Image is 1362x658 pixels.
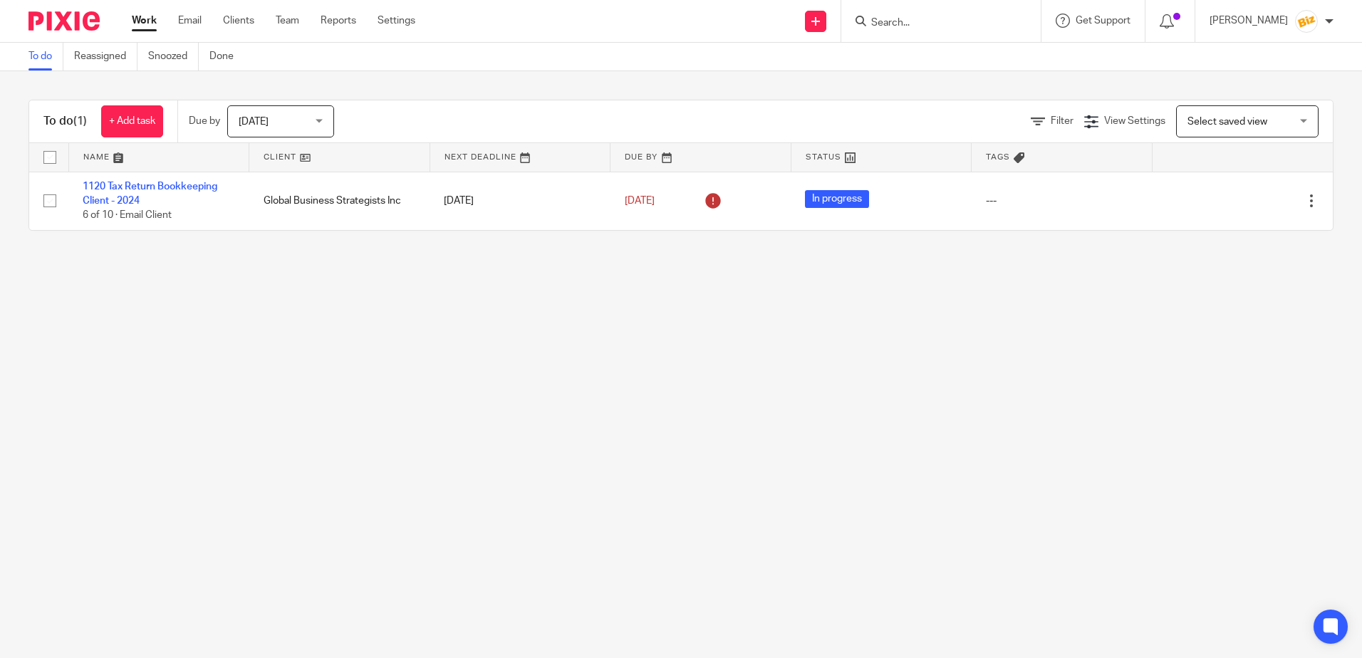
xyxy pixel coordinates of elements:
[1051,116,1074,126] span: Filter
[1104,116,1165,126] span: View Settings
[239,117,269,127] span: [DATE]
[178,14,202,28] a: Email
[223,14,254,28] a: Clients
[870,17,998,30] input: Search
[986,153,1010,161] span: Tags
[276,14,299,28] a: Team
[101,105,163,137] a: + Add task
[83,182,217,206] a: 1120 Tax Return Bookkeeping Client - 2024
[321,14,356,28] a: Reports
[430,172,610,230] td: [DATE]
[73,115,87,127] span: (1)
[43,114,87,129] h1: To do
[1210,14,1288,28] p: [PERSON_NAME]
[986,194,1138,208] div: ---
[249,172,430,230] td: Global Business Strategists Inc
[1187,117,1267,127] span: Select saved view
[148,43,199,70] a: Snoozed
[83,210,172,220] span: 6 of 10 · Email Client
[805,190,869,208] span: In progress
[1076,16,1130,26] span: Get Support
[28,43,63,70] a: To do
[209,43,244,70] a: Done
[74,43,137,70] a: Reassigned
[1295,10,1318,33] img: siteIcon.png
[378,14,415,28] a: Settings
[625,196,655,206] span: [DATE]
[28,11,100,31] img: Pixie
[132,14,157,28] a: Work
[189,114,220,128] p: Due by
